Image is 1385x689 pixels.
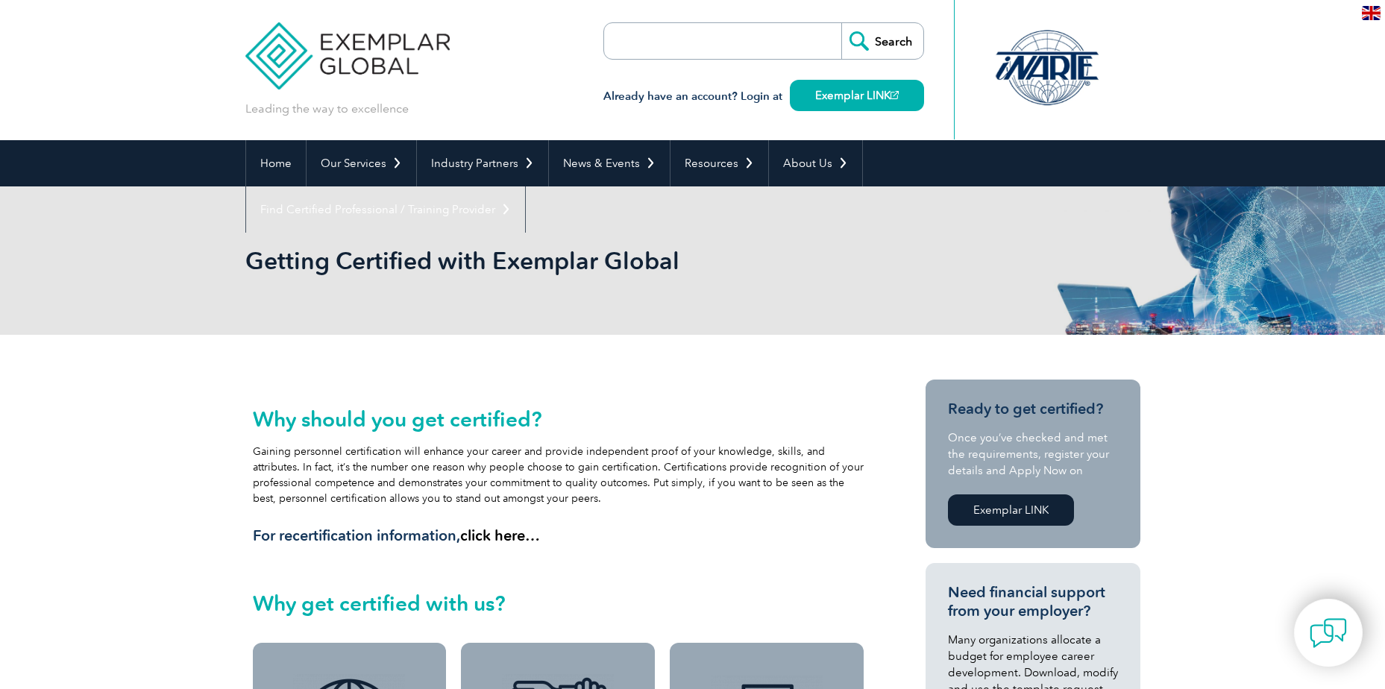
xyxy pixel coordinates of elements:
a: Resources [670,140,768,186]
a: News & Events [549,140,670,186]
a: Industry Partners [417,140,548,186]
a: Our Services [307,140,416,186]
a: Find Certified Professional / Training Provider [246,186,525,233]
div: Gaining personnel certification will enhance your career and provide independent proof of your kn... [253,407,864,545]
h2: Why get certified with us? [253,591,864,615]
h1: Getting Certified with Exemplar Global [245,246,818,275]
a: Exemplar LINK [948,494,1074,526]
p: Leading the way to excellence [245,101,409,117]
h3: Need financial support from your employer? [948,583,1118,620]
a: click here… [460,526,540,544]
p: Once you’ve checked and met the requirements, register your details and Apply Now on [948,430,1118,479]
h3: Ready to get certified? [948,400,1118,418]
a: Exemplar LINK [790,80,924,111]
a: About Us [769,140,862,186]
img: open_square.png [891,91,899,99]
a: Home [246,140,306,186]
h3: For recertification information, [253,526,864,545]
h2: Why should you get certified? [253,407,864,431]
img: contact-chat.png [1310,614,1347,652]
h3: Already have an account? Login at [603,87,924,106]
img: en [1362,6,1381,20]
input: Search [841,23,923,59]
